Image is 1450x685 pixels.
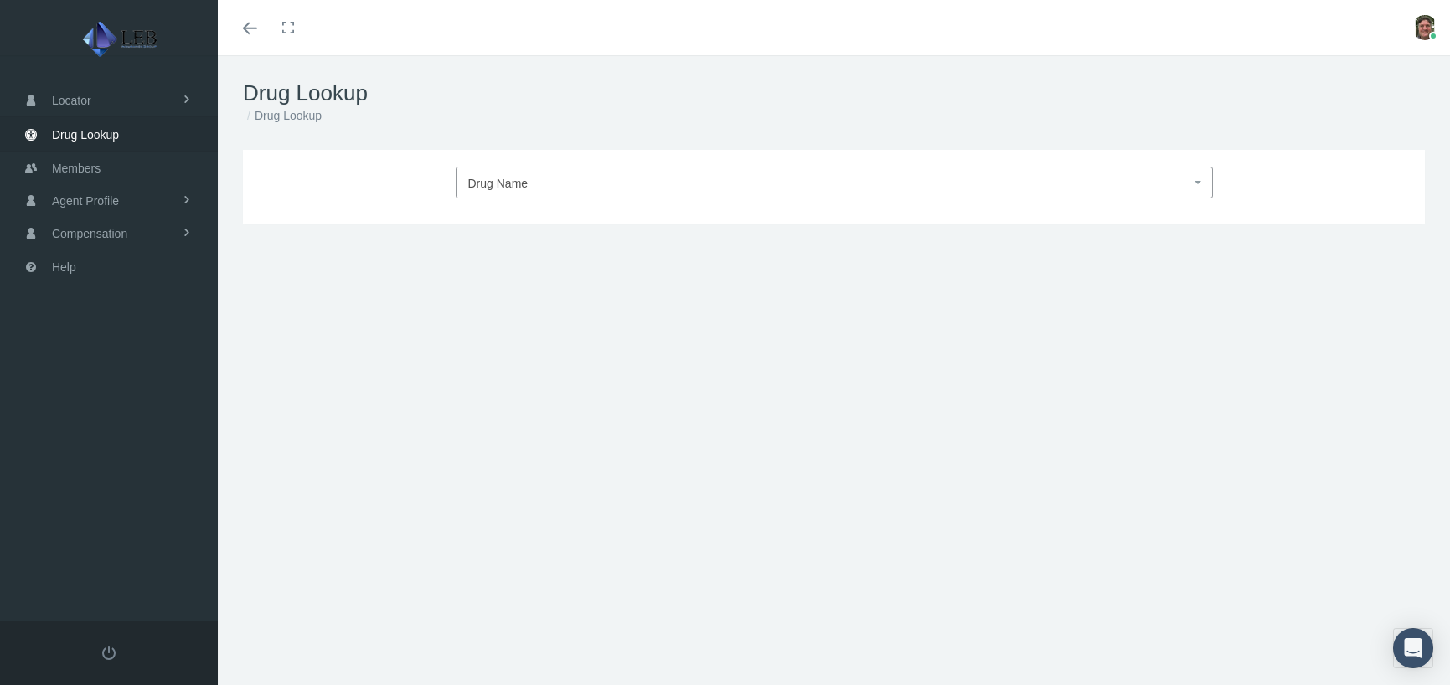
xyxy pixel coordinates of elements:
span: Drug Lookup [52,119,119,151]
img: LEB INSURANCE GROUP [22,18,223,60]
img: S_Profile_Picture_11514.jpg [1412,15,1437,40]
span: Help [52,251,76,283]
span: Agent Profile [52,185,119,217]
span: Members [52,152,101,184]
div: Open Intercom Messenger [1393,628,1433,668]
span: Drug Name [468,177,529,190]
span: Locator [52,85,91,116]
span: Compensation [52,218,127,250]
li: Drug Lookup [243,106,322,125]
h1: Drug Lookup [243,80,1425,106]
